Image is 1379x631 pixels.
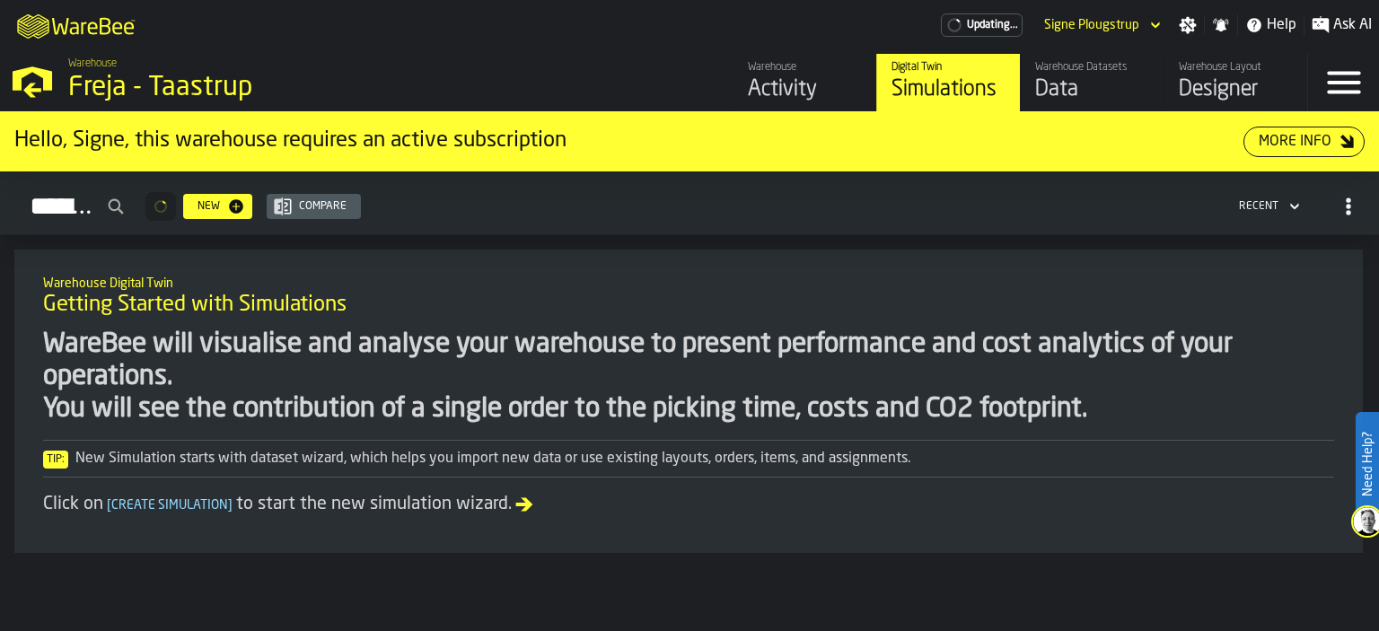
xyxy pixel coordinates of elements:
[748,75,862,104] div: Activity
[1020,54,1164,111] a: link-to-/wh/i/36c4991f-68ef-4ca7-ab45-a2252c911eea/data
[1267,14,1296,36] span: Help
[183,194,252,219] button: button-New
[1232,196,1304,217] div: DropdownMenuValue-4
[892,75,1006,104] div: Simulations
[267,194,361,219] button: button-Compare
[1357,414,1377,514] label: Need Help?
[1304,14,1379,36] label: button-toggle-Ask AI
[228,499,233,512] span: ]
[68,72,553,104] div: Freja - Taastrup
[1239,200,1278,213] div: DropdownMenuValue-4
[43,273,1334,291] h2: Sub Title
[43,451,68,469] span: Tip:
[43,291,347,320] span: Getting Started with Simulations
[1333,14,1372,36] span: Ask AI
[68,57,117,70] span: Warehouse
[1179,75,1293,104] div: Designer
[1035,75,1149,104] div: Data
[1308,54,1379,111] label: button-toggle-Menu
[1172,16,1204,34] label: button-toggle-Settings
[14,250,1363,553] div: ItemListCard-
[1205,16,1237,34] label: button-toggle-Notifications
[1044,18,1139,32] div: DropdownMenuValue-Signe Plougstrup
[292,200,354,213] div: Compare
[876,54,1020,111] a: link-to-/wh/i/36c4991f-68ef-4ca7-ab45-a2252c911eea/simulations
[941,13,1023,37] div: Menu Subscription
[941,13,1023,37] a: link-to-/wh/i/36c4991f-68ef-4ca7-ab45-a2252c911eea/pricing/
[892,61,1006,74] div: Digital Twin
[733,54,876,111] a: link-to-/wh/i/36c4991f-68ef-4ca7-ab45-a2252c911eea/feed/
[190,200,227,213] div: New
[14,127,1243,155] div: Hello, Signe, this warehouse requires an active subscription
[1252,131,1339,153] div: More Info
[43,492,1334,517] div: Click on to start the new simulation wizard.
[1164,54,1307,111] a: link-to-/wh/i/36c4991f-68ef-4ca7-ab45-a2252c911eea/designer
[29,264,1348,329] div: title-Getting Started with Simulations
[1238,14,1304,36] label: button-toggle-Help
[1037,14,1164,36] div: DropdownMenuValue-Signe Plougstrup
[138,192,183,221] div: ButtonLoadMore-Loading...-Prev-First-Last
[967,19,1018,31] span: Updating...
[107,499,111,512] span: [
[1243,127,1365,157] button: button-More Info
[748,61,862,74] div: Warehouse
[1179,61,1293,74] div: Warehouse Layout
[103,499,236,512] span: Create Simulation
[43,329,1334,425] div: WareBee will visualise and analyse your warehouse to present performance and cost analytics of yo...
[1035,61,1149,74] div: Warehouse Datasets
[43,448,1334,469] div: New Simulation starts with dataset wizard, which helps you import new data or use existing layout...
